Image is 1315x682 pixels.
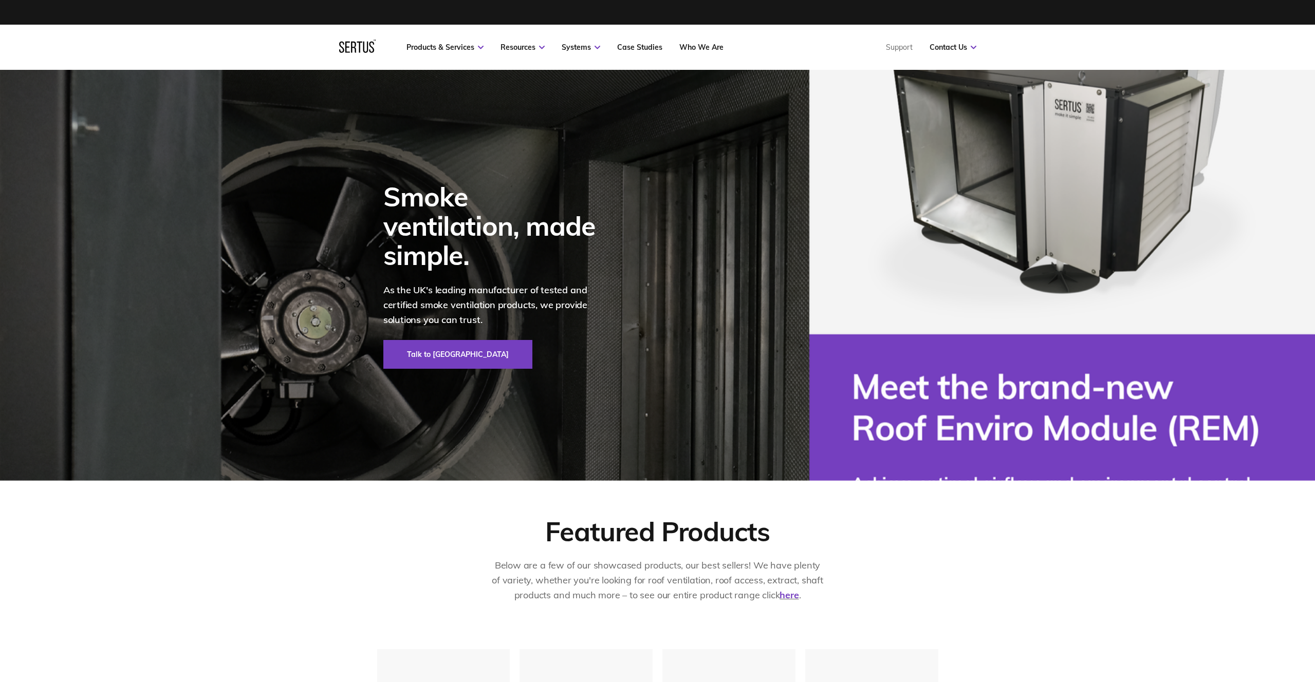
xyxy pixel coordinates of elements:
[406,43,484,52] a: Products & Services
[383,182,609,270] div: Smoke ventilation, made simple.
[679,43,724,52] a: Who We Are
[780,589,799,601] a: here
[383,340,532,369] a: Talk to [GEOGRAPHIC_DATA]
[886,43,913,52] a: Support
[617,43,662,52] a: Case Studies
[491,558,825,602] p: Below are a few of our showcased products, our best sellers! We have plenty of variety, whether y...
[383,283,609,327] p: As the UK's leading manufacturer of tested and certified smoke ventilation products, we provide s...
[562,43,600,52] a: Systems
[930,43,976,52] a: Contact Us
[501,43,545,52] a: Resources
[545,515,769,548] div: Featured Products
